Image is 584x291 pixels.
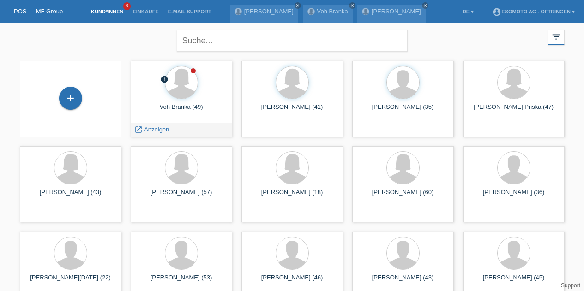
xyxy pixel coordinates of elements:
i: filter_list [551,32,561,42]
div: [PERSON_NAME] (18) [249,189,336,203]
div: Kund*in hinzufügen [60,90,82,106]
a: launch Anzeigen [134,126,169,133]
div: [PERSON_NAME] (57) [138,189,225,203]
div: Unbestätigt, in Bearbeitung [160,75,169,85]
div: [PERSON_NAME] (35) [360,103,446,118]
div: [PERSON_NAME] (36) [470,189,557,203]
a: [PERSON_NAME] [244,8,294,15]
a: Kund*innen [86,9,128,14]
i: close [295,3,300,8]
a: E-Mail Support [163,9,216,14]
a: close [349,2,355,9]
div: [PERSON_NAME] (43) [27,189,114,203]
a: Einkäufe [128,9,163,14]
i: launch [134,125,143,134]
a: Support [561,282,580,289]
div: [PERSON_NAME] (45) [470,274,557,289]
div: [PERSON_NAME] (41) [249,103,336,118]
a: DE ▾ [458,9,478,14]
div: [PERSON_NAME] (46) [249,274,336,289]
span: 6 [123,2,131,10]
input: Suche... [177,30,408,52]
div: [PERSON_NAME][DATE] (22) [27,274,114,289]
div: Voh Branka (49) [138,103,225,118]
div: [PERSON_NAME] Priska (47) [470,103,557,118]
a: Voh Branka [317,8,348,15]
i: close [423,3,427,8]
i: error [160,75,169,83]
span: Anzeigen [144,126,169,133]
a: POS — MF Group [14,8,63,15]
a: close [422,2,428,9]
div: [PERSON_NAME] (53) [138,274,225,289]
div: [PERSON_NAME] (60) [360,189,446,203]
i: account_circle [492,7,501,17]
div: [PERSON_NAME] (43) [360,274,446,289]
a: account_circleEsomoto AG - Oftringen ▾ [488,9,579,14]
i: close [350,3,355,8]
a: [PERSON_NAME] [372,8,421,15]
a: close [295,2,301,9]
